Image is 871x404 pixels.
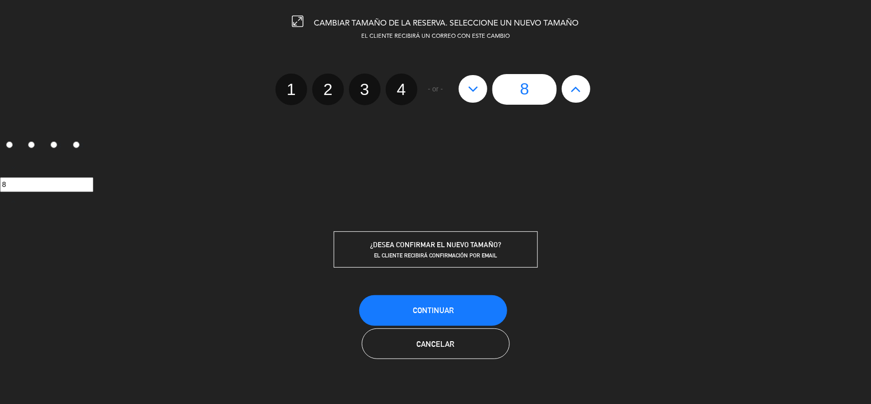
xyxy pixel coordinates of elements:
[314,19,579,28] span: CAMBIAR TAMAÑO DE LA RESERVA. SELECCIONE UN NUEVO TAMAÑO
[374,252,497,259] span: EL CLIENTE RECIBIRÁ CONFIRMACIÓN POR EMAIL
[312,74,344,105] label: 2
[73,141,80,148] input: 4
[276,74,307,105] label: 1
[361,34,510,39] span: EL CLIENTE RECIBIRÁ UN CORREO CON ESTE CAMBIO
[22,137,45,155] label: 2
[428,83,443,95] span: - or -
[413,306,454,315] span: Continuar
[67,137,89,155] label: 4
[362,328,510,359] button: Cancelar
[359,295,507,326] button: Continuar
[45,137,67,155] label: 3
[370,241,501,249] span: ¿DESEA CONFIRMAR EL NUEVO TAMAÑO?
[386,74,417,105] label: 4
[28,141,35,148] input: 2
[349,74,381,105] label: 3
[417,340,455,348] span: Cancelar
[6,141,13,148] input: 1
[51,141,57,148] input: 3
